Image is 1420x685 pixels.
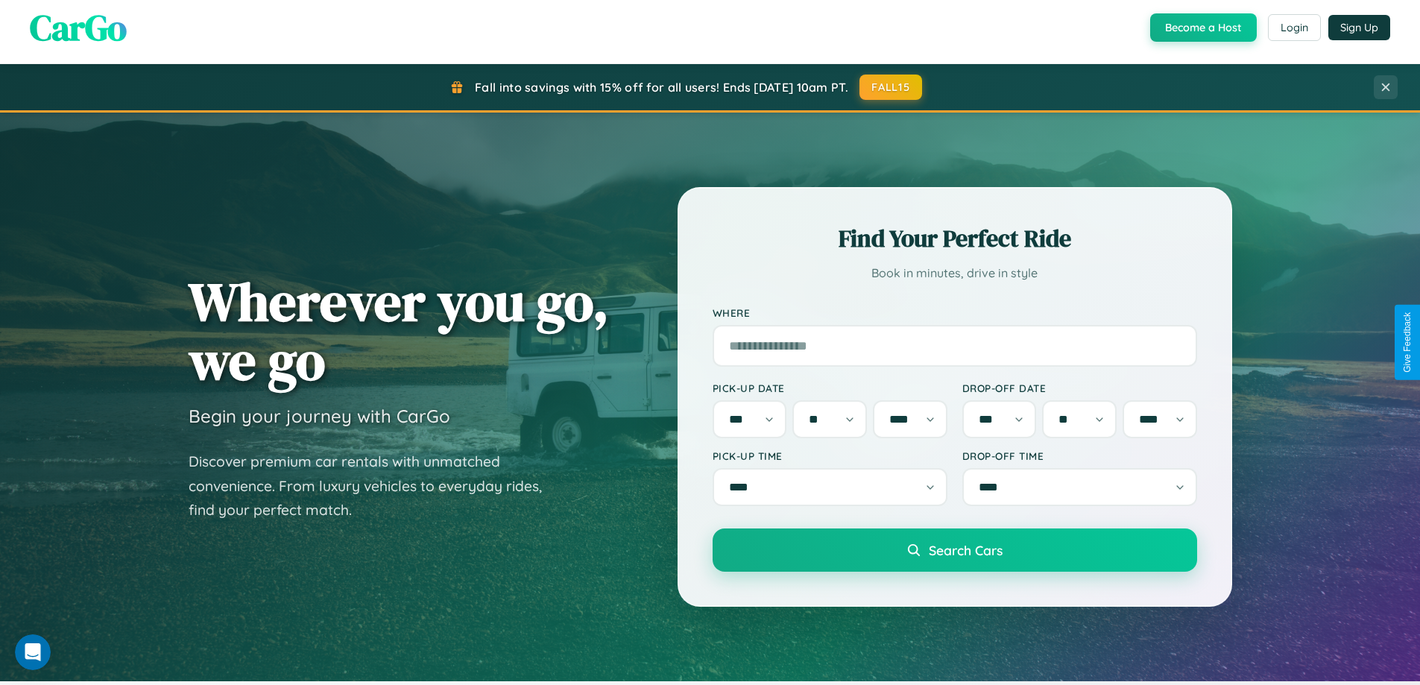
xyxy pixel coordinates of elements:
p: Discover premium car rentals with unmatched convenience. From luxury vehicles to everyday rides, ... [189,449,561,523]
button: FALL15 [859,75,922,100]
span: Fall into savings with 15% off for all users! Ends [DATE] 10am PT. [475,80,848,95]
button: Become a Host [1150,13,1257,42]
h1: Wherever you go, we go [189,272,609,390]
h2: Find Your Perfect Ride [713,222,1197,255]
label: Pick-up Time [713,449,947,462]
label: Drop-off Time [962,449,1197,462]
button: Login [1268,14,1321,41]
button: Search Cars [713,528,1197,572]
label: Where [713,306,1197,319]
h3: Begin your journey with CarGo [189,405,450,427]
div: Give Feedback [1402,312,1413,373]
button: Sign Up [1328,15,1390,40]
label: Drop-off Date [962,382,1197,394]
label: Pick-up Date [713,382,947,394]
span: Search Cars [929,542,1003,558]
p: Book in minutes, drive in style [713,262,1197,284]
iframe: Intercom live chat [15,634,51,670]
span: CarGo [30,3,127,52]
